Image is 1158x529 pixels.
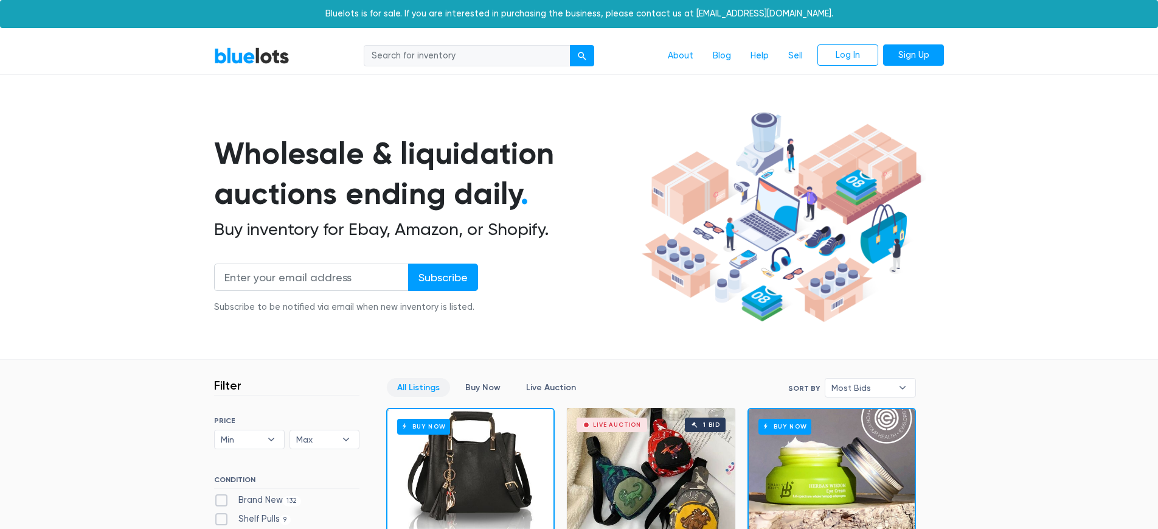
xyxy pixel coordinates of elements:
[258,430,284,449] b: ▾
[214,133,637,214] h1: Wholesale & liquidation auctions ending daily
[387,378,450,397] a: All Listings
[658,44,703,68] a: About
[364,45,570,67] input: Search for inventory
[214,301,478,314] div: Subscribe to be notified via email when new inventory is listed.
[214,264,409,291] input: Enter your email address
[408,264,478,291] input: Subscribe
[333,430,359,449] b: ▾
[214,219,637,240] h2: Buy inventory for Ebay, Amazon, or Shopify.
[703,44,741,68] a: Blog
[283,496,301,506] span: 132
[214,513,291,526] label: Shelf Pulls
[521,175,529,212] span: .
[455,378,511,397] a: Buy Now
[214,47,289,65] a: BlueLots
[296,430,336,449] span: Max
[214,494,301,507] label: Brand New
[214,416,359,425] h6: PRICE
[817,44,878,66] a: Log In
[788,383,820,394] label: Sort By
[214,475,359,489] h6: CONDITION
[703,422,719,428] div: 1 bid
[516,378,586,397] a: Live Auction
[280,515,291,525] span: 9
[221,430,261,449] span: Min
[831,379,892,397] span: Most Bids
[741,44,778,68] a: Help
[397,419,450,434] h6: Buy Now
[758,419,811,434] h6: Buy Now
[890,379,915,397] b: ▾
[214,378,241,393] h3: Filter
[778,44,813,68] a: Sell
[883,44,944,66] a: Sign Up
[637,107,926,328] img: hero-ee84e7d0318cb26816c560f6b4441b76977f77a177738b4e94f68c95b2b83dbb.png
[593,422,641,428] div: Live Auction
